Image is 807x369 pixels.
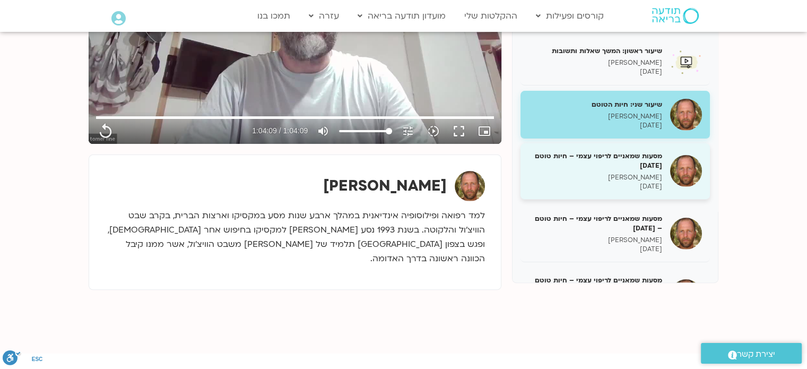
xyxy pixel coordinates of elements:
span: יצירת קשר [737,347,775,362]
p: למד רפואה ופילוסופיה אינדיאנית במהלך ארבע שנות מסע במקסיקו וארצות הברית, בקרב שבט הוויצ’ול והלקוט... [105,209,485,266]
img: מסעות שמאניים לריפוי עצמי – חיות טוטם – 28.7.25 [670,279,702,311]
p: [DATE] [528,182,662,191]
img: תודעה בריאה [652,8,699,24]
p: [DATE] [528,245,662,254]
p: [PERSON_NAME] [528,173,662,182]
a: מועדון תודעה בריאה [352,6,451,26]
img: מסעות שמאניים לריפוי עצמי – חיות טוטם 14/7/25 [670,155,702,187]
img: תומר פיין [455,171,485,201]
h5: מסעות שמאניים לריפוי עצמי – חיות טוטם [DATE] [528,151,662,170]
h5: שיעור שני: חיות הטוטם [528,100,662,109]
h5: שיעור ראשון: המשך שאלות ותשובות [528,46,662,56]
h5: מסעות שמאניים לריפוי עצמי – חיות טוטם – [DATE] [528,214,662,233]
img: מסעות שמאניים לריפוי עצמי – חיות טוטם – 21.7.25 [670,218,702,250]
a: עזרה [303,6,344,26]
p: [PERSON_NAME] [528,112,662,121]
p: [DATE] [528,121,662,130]
img: שיעור ראשון: המשך שאלות ותשובות [670,45,702,77]
img: שיעור שני: חיות הטוטם [670,99,702,131]
h5: מסעות שמאניים לריפוי עצמי – חיות טוטם – [DATE] [528,276,662,295]
p: [DATE] [528,67,662,76]
p: [PERSON_NAME] [528,58,662,67]
a: יצירת קשר [701,343,802,364]
strong: [PERSON_NAME] [323,176,447,196]
a: קורסים ופעילות [531,6,609,26]
a: תמכו בנו [252,6,296,26]
a: ההקלטות שלי [459,6,523,26]
p: [PERSON_NAME] [528,236,662,245]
